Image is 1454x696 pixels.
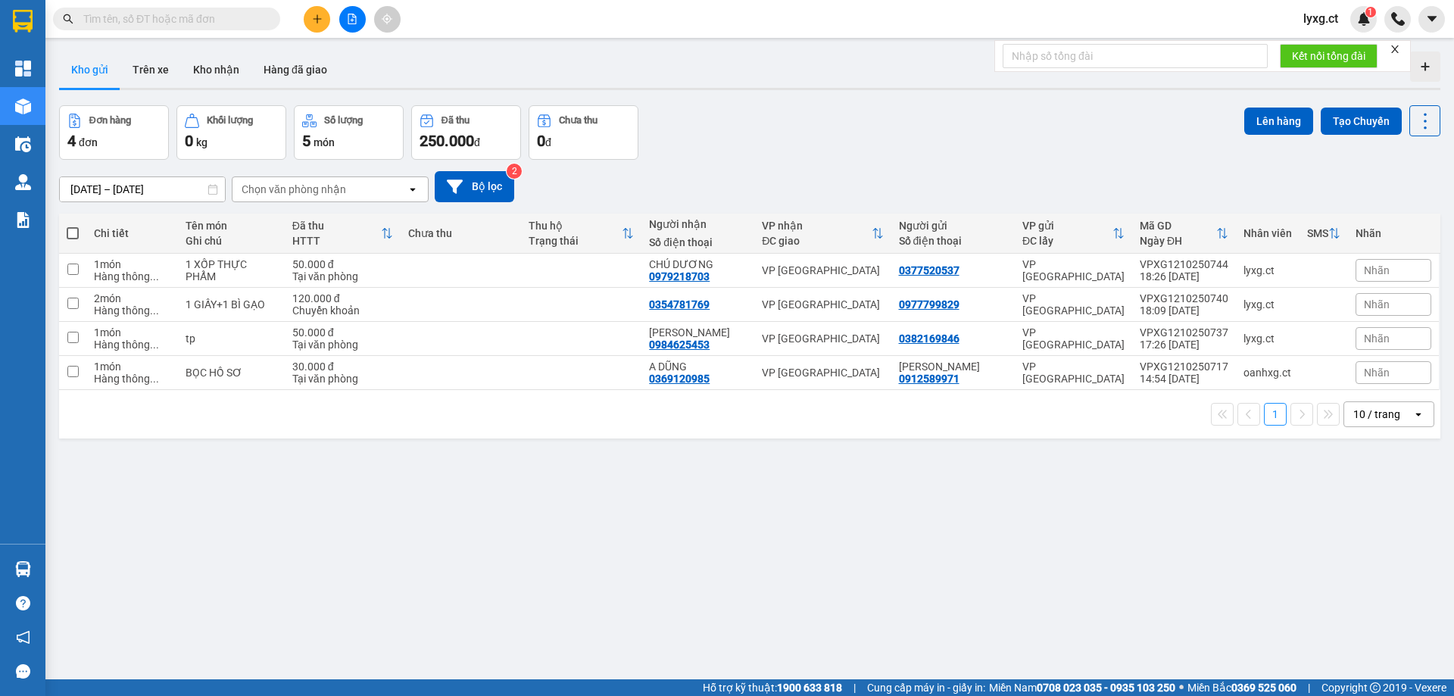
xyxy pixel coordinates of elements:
[559,115,598,126] div: Chưa thu
[186,235,277,247] div: Ghi chú
[1022,258,1125,282] div: VP [GEOGRAPHIC_DATA]
[251,51,339,88] button: Hàng đã giao
[1140,258,1228,270] div: VPXG1210250744
[324,115,363,126] div: Số lượng
[1132,214,1236,254] th: Toggle SortBy
[899,332,959,345] div: 0382169846
[94,270,170,282] div: Hàng thông thường
[649,218,747,230] div: Người nhận
[1365,7,1376,17] sup: 1
[1321,108,1402,135] button: Tạo Chuyến
[186,220,277,232] div: Tên món
[703,679,842,696] span: Hỗ trợ kỹ thuật:
[15,174,31,190] img: warehouse-icon
[649,270,710,282] div: 0979218703
[649,339,710,351] div: 0984625453
[292,304,393,317] div: Chuyển khoản
[83,11,262,27] input: Tìm tên, số ĐT hoặc mã đơn
[1022,235,1112,247] div: ĐC lấy
[1140,304,1228,317] div: 18:09 [DATE]
[15,561,31,577] img: warehouse-icon
[1418,6,1445,33] button: caret-down
[60,177,225,201] input: Select a date range.
[521,214,641,254] th: Toggle SortBy
[15,136,31,152] img: warehouse-icon
[1022,360,1125,385] div: VP [GEOGRAPHIC_DATA]
[1022,220,1112,232] div: VP gửi
[94,258,170,270] div: 1 món
[186,332,277,345] div: tp
[1140,326,1228,339] div: VPXG1210250737
[1022,326,1125,351] div: VP [GEOGRAPHIC_DATA]
[1243,264,1292,276] div: lyxg.ct
[762,264,883,276] div: VP [GEOGRAPHIC_DATA]
[649,373,710,385] div: 0369120985
[649,326,747,339] div: QUANG HUY
[1364,298,1390,311] span: Nhãn
[16,630,30,645] span: notification
[150,339,159,351] span: ...
[899,220,1007,232] div: Người gửi
[1140,373,1228,385] div: 14:54 [DATE]
[1187,679,1296,696] span: Miền Bắc
[867,679,985,696] span: Cung cấp máy in - giấy in:
[420,132,474,150] span: 250.000
[435,171,514,202] button: Bộ lọc
[649,360,747,373] div: A DŨNG
[1425,12,1439,26] span: caret-down
[1356,227,1431,239] div: Nhãn
[94,326,170,339] div: 1 món
[1022,292,1125,317] div: VP [GEOGRAPHIC_DATA]
[1140,235,1216,247] div: Ngày ĐH
[537,132,545,150] span: 0
[374,6,401,33] button: aim
[294,105,404,160] button: Số lượng5món
[302,132,310,150] span: 5
[989,679,1175,696] span: Miền Nam
[1140,360,1228,373] div: VPXG1210250717
[649,258,747,270] div: CHÚ DƯƠNG
[347,14,357,24] span: file-add
[120,51,181,88] button: Trên xe
[1364,367,1390,379] span: Nhãn
[382,14,392,24] span: aim
[196,136,207,148] span: kg
[1264,403,1287,426] button: 1
[67,132,76,150] span: 4
[1140,220,1216,232] div: Mã GD
[285,214,401,254] th: Toggle SortBy
[1364,264,1390,276] span: Nhãn
[407,183,419,195] svg: open
[1037,682,1175,694] strong: 0708 023 035 - 0935 103 250
[899,235,1007,247] div: Số điện thoại
[1015,214,1132,254] th: Toggle SortBy
[1357,12,1371,26] img: icon-new-feature
[442,115,470,126] div: Đã thu
[1243,332,1292,345] div: lyxg.ct
[94,360,170,373] div: 1 món
[1292,48,1365,64] span: Kết nối tổng đài
[292,373,393,385] div: Tại văn phòng
[1243,227,1292,239] div: Nhân viên
[186,367,277,379] div: BỌC HỒ SƠ
[16,596,30,610] span: question-circle
[176,105,286,160] button: Khối lượng0kg
[1307,227,1328,239] div: SMS
[899,298,959,311] div: 0977799829
[1140,339,1228,351] div: 17:26 [DATE]
[304,6,330,33] button: plus
[507,164,522,179] sup: 2
[15,61,31,76] img: dashboard-icon
[529,235,622,247] div: Trạng thái
[150,304,159,317] span: ...
[292,258,393,270] div: 50.000 đ
[150,270,159,282] span: ...
[474,136,480,148] span: đ
[529,105,638,160] button: Chưa thu0đ
[529,220,622,232] div: Thu hộ
[292,339,393,351] div: Tại văn phòng
[314,136,335,148] span: món
[1280,44,1378,68] button: Kết nối tổng đài
[1140,292,1228,304] div: VPXG1210250740
[411,105,521,160] button: Đã thu250.000đ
